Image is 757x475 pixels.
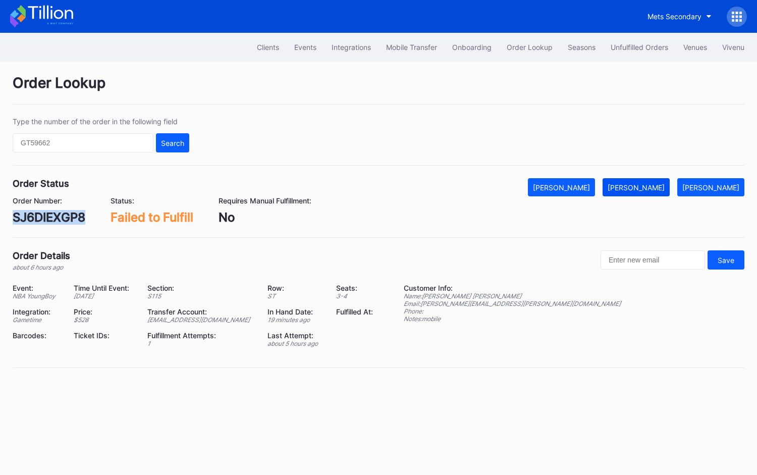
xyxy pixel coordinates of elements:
[445,38,499,57] button: Onboarding
[601,250,705,270] input: Enter new email
[682,183,739,192] div: [PERSON_NAME]
[379,38,445,57] button: Mobile Transfer
[267,307,323,316] div: In Hand Date:
[13,284,61,292] div: Event:
[147,340,255,347] div: 1
[13,74,744,104] div: Order Lookup
[147,316,255,324] div: [EMAIL_ADDRESS][DOMAIN_NAME]
[718,256,734,265] div: Save
[603,178,670,196] button: [PERSON_NAME]
[13,316,61,324] div: Gametime
[267,284,323,292] div: Row:
[74,316,135,324] div: $ 528
[74,292,135,300] div: [DATE]
[294,43,316,51] div: Events
[715,38,752,57] button: Vivenu
[336,284,379,292] div: Seats:
[507,43,553,51] div: Order Lookup
[560,38,603,57] button: Seasons
[13,133,153,152] input: GT59662
[257,43,279,51] div: Clients
[267,331,323,340] div: Last Attempt:
[219,196,311,205] div: Requires Manual Fulfillment:
[647,12,701,21] div: Mets Secondary
[533,183,590,192] div: [PERSON_NAME]
[676,38,715,57] button: Venues
[336,307,379,316] div: Fulfilled At:
[13,210,85,225] div: SJ6DIEXGP8
[708,250,744,270] button: Save
[267,340,323,347] div: about 5 hours ago
[404,315,621,323] div: Notes: mobile
[74,331,135,340] div: Ticket IDs:
[336,292,379,300] div: 3 - 4
[603,38,676,57] button: Unfulfilled Orders
[13,263,70,271] div: about 6 hours ago
[324,38,379,57] button: Integrations
[13,307,61,316] div: Integration:
[611,43,668,51] div: Unfulfilled Orders
[13,117,189,126] div: Type the number of the order in the following field
[404,307,621,315] div: Phone:
[640,7,719,26] button: Mets Secondary
[267,316,323,324] div: 19 minutes ago
[74,284,135,292] div: Time Until Event:
[74,307,135,316] div: Price:
[219,210,311,225] div: No
[13,292,61,300] div: NBA YoungBoy
[267,292,323,300] div: ST
[287,38,324,57] button: Events
[608,183,665,192] div: [PERSON_NAME]
[249,38,287,57] button: Clients
[722,43,744,51] div: Vivenu
[13,196,85,205] div: Order Number:
[161,139,184,147] div: Search
[683,43,707,51] div: Venues
[499,38,560,57] button: Order Lookup
[677,178,744,196] button: [PERSON_NAME]
[332,43,371,51] div: Integrations
[404,292,621,300] div: Name: [PERSON_NAME] [PERSON_NAME]
[147,307,255,316] div: Transfer Account:
[386,43,437,51] div: Mobile Transfer
[111,210,193,225] div: Failed to Fulfill
[404,300,621,307] div: Email: [PERSON_NAME][EMAIL_ADDRESS][PERSON_NAME][DOMAIN_NAME]
[147,284,255,292] div: Section:
[404,284,621,292] div: Customer Info:
[147,331,255,340] div: Fulfillment Attempts:
[13,178,69,189] div: Order Status
[13,331,61,340] div: Barcodes:
[452,43,492,51] div: Onboarding
[156,133,189,152] button: Search
[528,178,595,196] button: [PERSON_NAME]
[13,250,70,261] div: Order Details
[147,292,255,300] div: S115
[568,43,596,51] div: Seasons
[111,196,193,205] div: Status:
